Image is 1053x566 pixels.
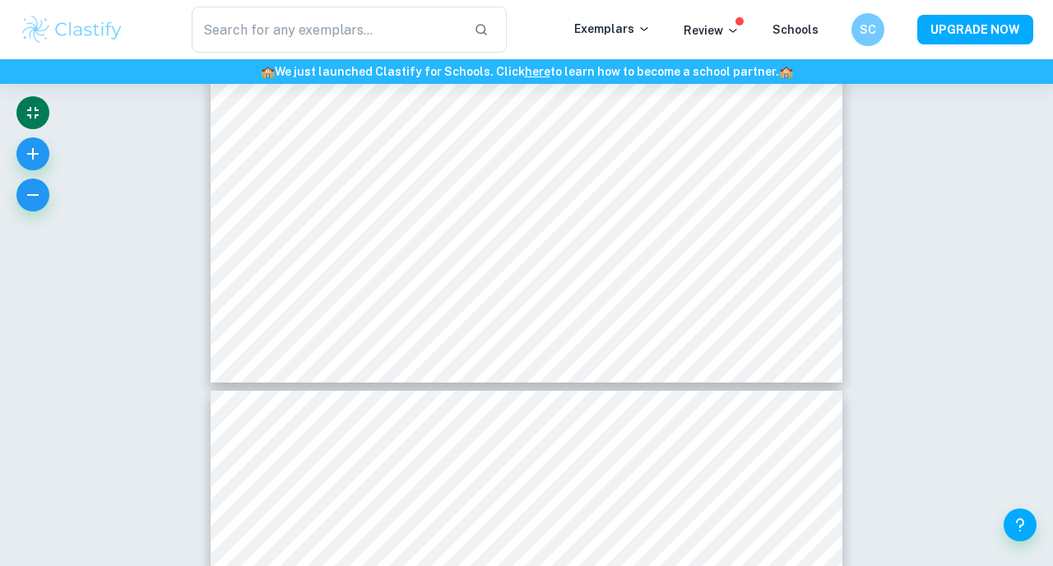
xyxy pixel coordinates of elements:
h6: We just launched Clastify for Schools. Click to learn how to become a school partner. [3,63,1050,81]
button: UPGRADE NOW [917,15,1033,44]
button: SC [851,13,884,46]
p: Review [684,21,740,39]
a: Schools [772,23,819,36]
button: Exit fullscreen [16,96,49,129]
img: Clastify logo [20,13,124,46]
h6: SC [859,21,878,39]
p: Exemplars [574,20,651,38]
input: Search for any exemplars... [192,7,461,53]
a: here [525,65,550,78]
button: Help and Feedback [1004,508,1037,541]
span: 🏫 [261,65,275,78]
span: 🏫 [779,65,793,78]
